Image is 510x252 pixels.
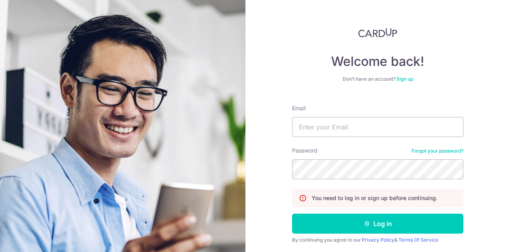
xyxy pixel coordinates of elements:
[362,237,394,243] a: Privacy Policy
[292,76,463,82] div: Don’t have an account?
[292,214,463,234] button: Log in
[292,104,306,112] label: Email
[412,148,463,154] a: Forgot your password?
[358,28,397,38] img: CardUp Logo
[312,194,437,202] p: You need to log in or sign up before continuing.
[292,54,463,69] h4: Welcome back!
[396,76,413,82] a: Sign up
[292,237,463,243] div: By continuing you agree to our &
[292,117,463,137] input: Enter your Email
[292,147,318,155] label: Password
[398,237,438,243] a: Terms Of Service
